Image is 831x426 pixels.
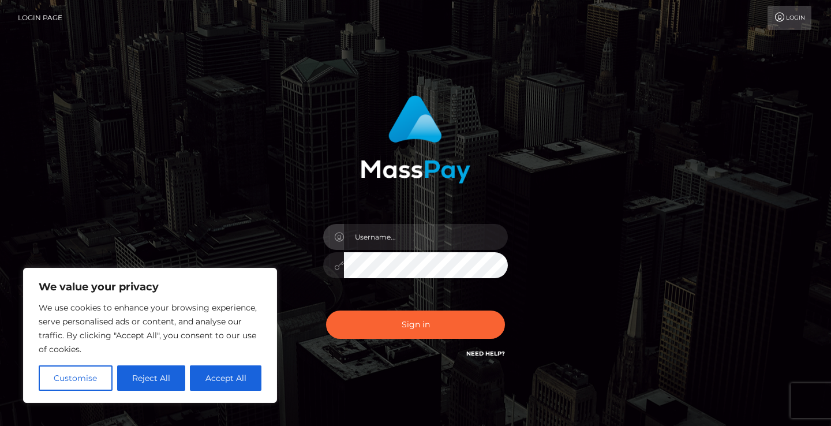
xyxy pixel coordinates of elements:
a: Login [768,6,811,30]
button: Accept All [190,365,261,391]
a: Need Help? [466,350,505,357]
button: Customise [39,365,113,391]
input: Username... [344,224,508,250]
button: Sign in [326,311,505,339]
p: We value your privacy [39,280,261,294]
button: Reject All [117,365,186,391]
a: Login Page [18,6,62,30]
img: MassPay Login [361,95,470,184]
p: We use cookies to enhance your browsing experience, serve personalised ads or content, and analys... [39,301,261,356]
div: We value your privacy [23,268,277,403]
